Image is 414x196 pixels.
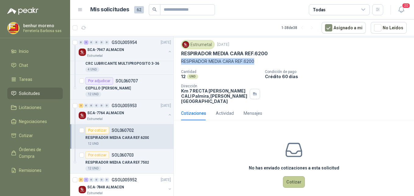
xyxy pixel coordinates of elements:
[84,103,88,108] div: 0
[244,110,262,117] div: Mensajes
[161,40,171,45] p: [DATE]
[19,48,29,55] span: Inicio
[79,186,86,193] img: Company Logo
[217,42,229,48] p: [DATE]
[85,67,99,72] div: 4 UND
[181,50,268,57] p: RESPIRADOR MEDIA CARA REF.6200
[8,22,19,34] img: Company Logo
[94,40,99,45] div: 0
[89,40,94,45] div: 0
[181,74,186,79] p: 12
[19,132,33,139] span: Cotizar
[181,88,247,104] p: Km 7 RECTA [PERSON_NAME] CALI Palmira , [PERSON_NAME][GEOGRAPHIC_DATA]
[85,141,101,146] div: 12 UND
[7,116,63,127] a: Negociaciones
[23,24,62,28] p: benhur moreno
[181,40,215,49] div: Estrumetal
[116,79,138,83] p: SOL060707
[265,70,412,74] p: Condición de pago
[182,41,189,48] img: Company Logo
[85,166,101,171] div: 12 UND
[79,40,83,45] div: 0
[7,102,63,113] a: Licitaciones
[84,178,88,182] div: 1
[94,103,99,108] div: 0
[85,85,131,91] p: CEPILLO [PERSON_NAME]
[79,49,86,56] img: Company Logo
[99,103,104,108] div: 0
[87,53,103,58] p: Estrumetal
[187,74,198,79] div: UND
[7,88,63,99] a: Solicitudes
[19,167,41,174] span: Remisiones
[87,47,124,53] p: SCA-7947 ALMACEN
[181,84,247,88] p: Dirección
[79,39,172,58] a: 0 3 0 0 0 0 GSOL005954[DATE] Company LogoSCA-7947 ALMACENEstrumetal
[85,135,149,141] p: RESPIRADOR MEDIA CARA REF.6200
[396,4,407,15] button: 20
[181,58,407,65] p: RESPIRADOR MEDIA CARA REF.6200
[181,110,206,117] div: Cotizaciones
[23,29,62,33] p: Ferretería Barbosa sas
[7,144,63,162] a: Órdenes de Compra
[19,146,57,160] span: Órdenes de Compra
[70,124,173,149] a: Por cotizarSOL060702RESPIRADOR MEDIA CARA REF.620012 UND
[7,179,63,190] a: Configuración
[152,7,157,12] span: search
[7,7,38,15] img: Logo peakr
[70,75,173,100] a: Por adjudicarSOL060707CEPILLO [PERSON_NAME]12 UND
[85,77,113,85] div: Por adjudicar
[79,103,83,108] div: 2
[112,103,137,108] p: GSOL005953
[99,178,104,182] div: 0
[161,103,171,109] p: [DATE]
[105,178,109,182] div: 0
[216,110,234,117] div: Actividad
[371,22,407,34] button: No Leídos
[90,5,129,14] h1: Mis solicitudes
[112,128,134,132] p: SOL060702
[19,90,40,97] span: Solicitudes
[112,40,137,45] p: GSOL005954
[19,104,41,111] span: Licitaciones
[322,22,366,34] button: Asignado a mi
[87,191,103,196] p: Estrumetal
[85,160,149,165] p: RESPIRADOR MEDIA CARA REF.7502
[112,178,137,182] p: GSOL005952
[265,74,412,79] p: Crédito 60 días
[87,117,103,122] p: Estrumetal
[19,118,47,125] span: Negociaciones
[283,176,305,188] button: Cotizar
[105,103,109,108] div: 0
[85,61,159,67] p: CRC LUBRICANTE MULTIPROPOSITO 3-36
[79,178,83,182] div: 3
[249,165,339,171] h3: No has enviado cotizaciones a esta solicitud
[84,40,88,45] div: 3
[79,176,172,196] a: 3 1 0 0 0 0 GSOL005952[DATE] Company LogoSCA-7848 ALMACENEstrumetal
[7,165,63,176] a: Remisiones
[19,181,46,188] span: Configuración
[181,70,260,74] p: Cantidad
[85,127,109,134] div: Por cotizar
[402,3,410,9] span: 20
[19,62,28,69] span: Chat
[87,184,124,190] p: SCA-7848 ALMACEN
[79,112,86,119] img: Company Logo
[99,40,104,45] div: 0
[94,178,99,182] div: 0
[79,102,172,122] a: 2 0 0 0 0 0 GSOL005953[DATE] Company LogoSCA-7764 ALMACENEstrumetal
[19,76,32,83] span: Tareas
[281,23,317,33] div: 1 - 38 de 38
[89,178,94,182] div: 0
[85,151,109,159] div: Por cotizar
[70,50,173,75] a: Por adjudicarSOL060706CRC LUBRICANTE MULTIPROPOSITO 3-364 UND
[87,110,124,116] p: SCA-7764 ALMACEN
[7,45,63,57] a: Inicio
[70,149,173,174] a: Por cotizarSOL060703RESPIRADOR MEDIA CARA REF.750212 UND
[7,130,63,141] a: Cotizar
[134,6,144,13] span: 62
[112,153,134,157] p: SOL060703
[161,177,171,183] p: [DATE]
[7,74,63,85] a: Tareas
[313,6,326,13] div: Todas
